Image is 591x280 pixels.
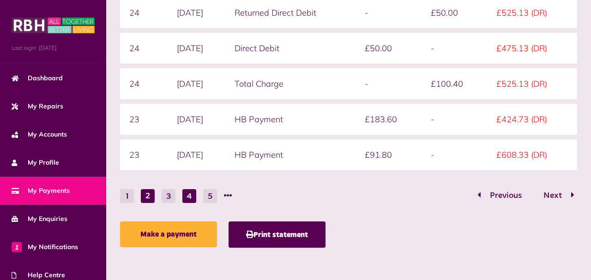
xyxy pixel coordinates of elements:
td: £525.13 (DR) [487,68,577,99]
td: HB Payment [225,104,356,135]
td: £50.00 [356,33,422,64]
td: - [422,33,488,64]
td: - [356,68,422,99]
td: Direct Debit [225,33,356,64]
a: Make a payment [120,221,217,247]
span: My Repairs [12,101,63,111]
td: 24 [120,33,168,64]
td: 23 [120,104,168,135]
td: £91.80 [356,139,422,170]
button: Go to page 3 [162,189,175,203]
button: Go to page 4 [182,189,196,203]
td: 23 [120,139,168,170]
span: Dashboard [12,73,63,83]
td: [DATE] [168,139,226,170]
td: Total Charge [225,68,356,99]
span: My Accounts [12,130,67,139]
td: £608.33 (DR) [487,139,577,170]
span: My Enquiries [12,214,67,224]
td: HB Payment [225,139,356,170]
button: Go to page 1 [120,189,134,203]
img: MyRBH [12,16,95,35]
td: - [422,139,488,170]
span: My Payments [12,186,70,196]
td: [DATE] [168,68,226,99]
td: £424.73 (DR) [487,104,577,135]
span: My Profile [12,158,59,167]
button: Go to page 3 [534,189,577,203]
span: Last login: [DATE] [12,44,95,52]
td: £183.60 [356,104,422,135]
span: Help Centre [12,270,65,280]
td: 24 [120,68,168,99]
span: My Notifications [12,242,78,252]
span: Previous [483,191,529,200]
td: [DATE] [168,104,226,135]
button: Go to page 1 [475,189,531,203]
button: Go to page 5 [203,189,217,203]
td: - [422,104,488,135]
td: £100.40 [422,68,488,99]
td: [DATE] [168,33,226,64]
td: £475.13 (DR) [487,33,577,64]
span: Next [537,191,569,200]
span: 1 [12,242,22,252]
button: Print statement [229,221,326,248]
